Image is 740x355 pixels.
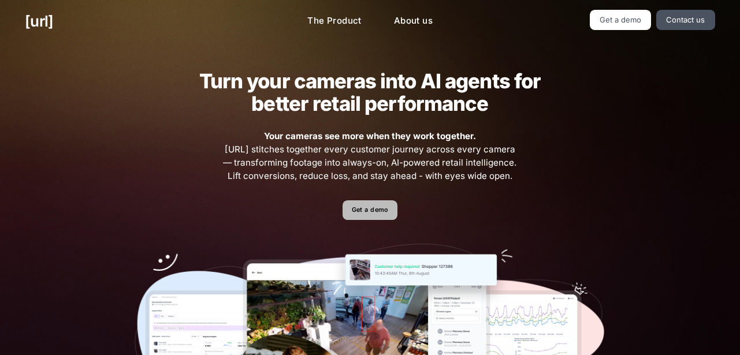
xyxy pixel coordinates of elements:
a: Get a demo [590,10,652,30]
a: The Product [298,10,371,32]
a: [URL] [25,10,53,32]
a: About us [385,10,442,32]
a: Contact us [656,10,715,30]
h2: Turn your cameras into AI agents for better retail performance [181,70,559,115]
strong: Your cameras see more when they work together. [264,130,476,141]
a: Get a demo [343,200,397,221]
span: [URL] stitches together every customer journey across every camera — transforming footage into al... [222,130,519,182]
